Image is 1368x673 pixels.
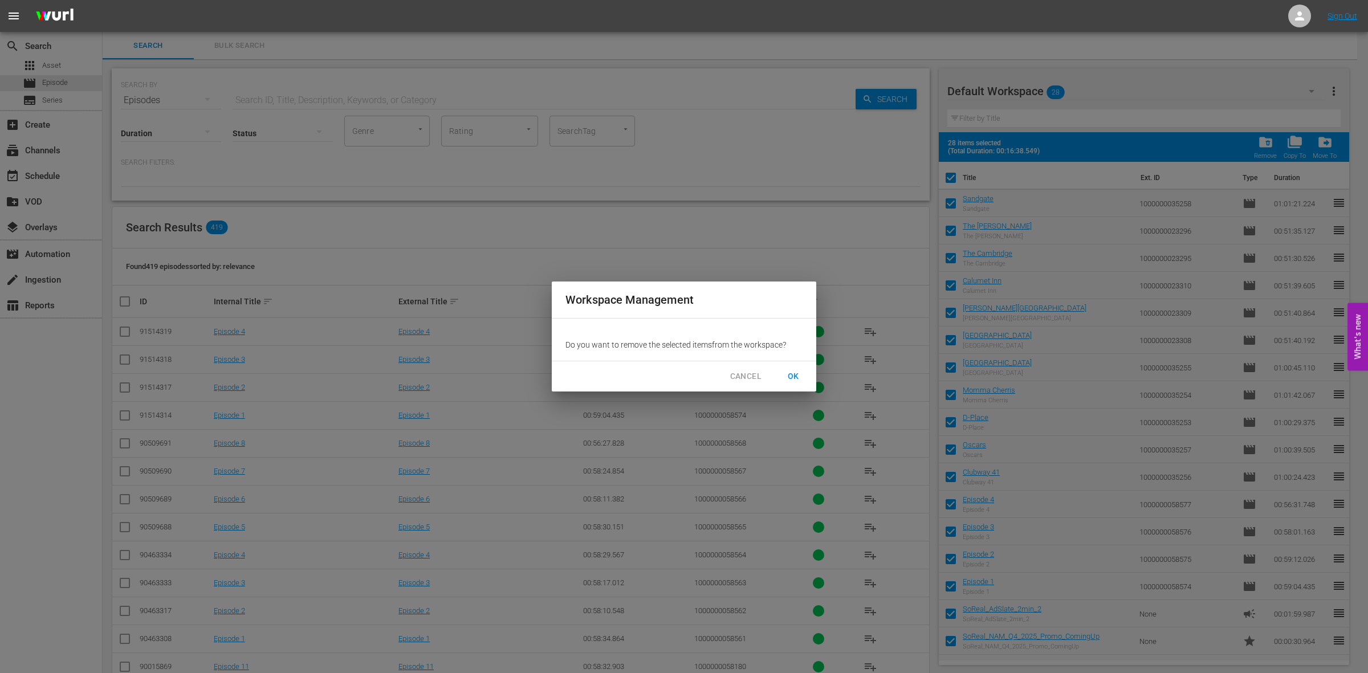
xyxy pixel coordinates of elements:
[1347,303,1368,370] button: Open Feedback Widget
[730,369,762,384] span: CANCEL
[27,3,82,30] img: ans4CAIJ8jUAAAAAAAAAAAAAAAAAAAAAAAAgQb4GAAAAAAAAAAAAAAAAAAAAAAAAJMjXAAAAAAAAAAAAAAAAAAAAAAAAgAT5G...
[7,9,21,23] span: menu
[565,339,803,350] p: Do you want to remove the selected item s from the workspace?
[1328,11,1357,21] a: Sign Out
[784,369,803,384] span: OK
[721,366,771,387] button: CANCEL
[775,366,812,387] button: OK
[565,291,803,309] h2: Workspace Management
